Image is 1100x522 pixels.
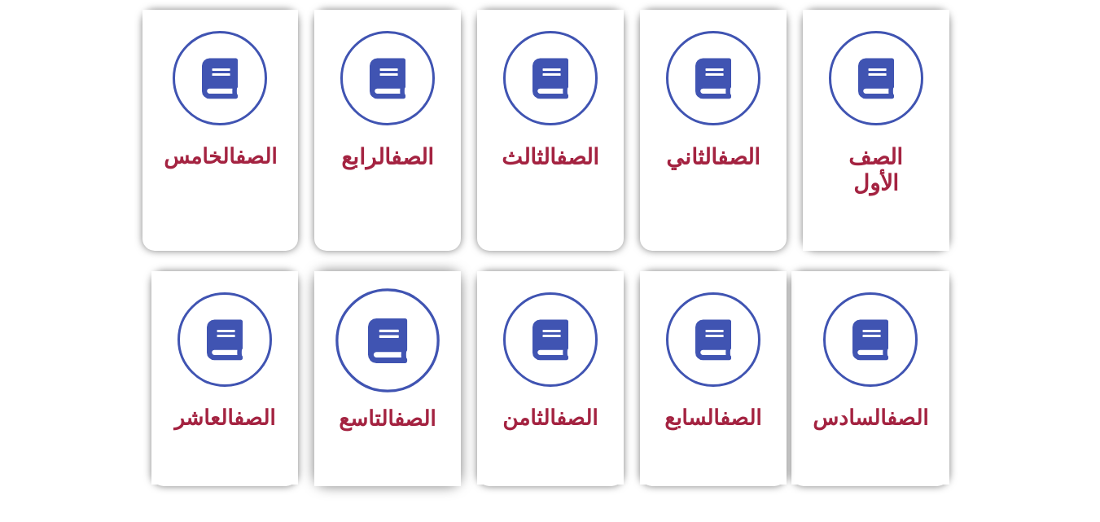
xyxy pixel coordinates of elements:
a: الصف [556,144,599,170]
a: الصف [556,406,598,430]
a: الصف [391,144,434,170]
span: العاشر [174,406,275,430]
span: الثالث [502,144,599,170]
span: الرابع [341,144,434,170]
a: الصف [234,406,275,430]
span: السابع [664,406,761,430]
a: الصف [235,144,277,169]
span: الثاني [666,144,760,170]
span: الخامس [164,144,277,169]
a: الصف [887,406,928,430]
span: السادس [813,406,928,430]
span: الصف الأول [848,144,903,196]
a: الصف [720,406,761,430]
a: الصف [394,406,436,431]
a: الصف [717,144,760,170]
span: الثامن [502,406,598,430]
span: التاسع [339,406,436,431]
